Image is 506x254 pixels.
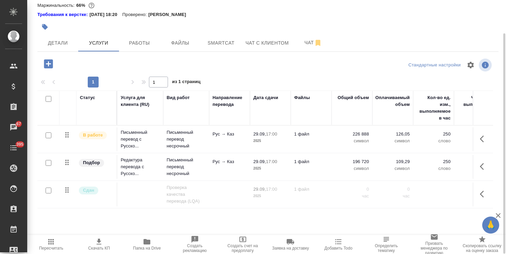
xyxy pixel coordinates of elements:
[376,131,410,138] p: 126,05
[376,165,410,172] p: символ
[76,3,87,8] p: 66%
[314,39,322,47] svg: Отписаться
[253,159,266,164] p: 29.09,
[253,165,287,172] p: 2025
[294,131,328,138] p: 1 файл
[87,1,96,10] button: 48972.00 RUB;
[167,129,206,149] p: Письменный перевод несрочный
[121,94,160,108] div: Услуга для клиента (RU)
[121,129,160,149] p: Письменный перевод с Русско...
[335,165,369,172] p: символ
[458,235,506,254] button: Скопировать ссылку на оценку заказа
[267,235,315,254] button: Заявка на доставку
[213,131,247,138] p: Рус → Каз
[83,159,100,166] p: Подбор
[335,158,369,165] p: 196 720
[367,243,406,253] span: Определить тематику
[148,11,191,18] p: [PERSON_NAME]
[37,11,89,18] a: Требования к верстке:
[417,165,451,172] p: слово
[37,3,76,8] p: Маржинальность:
[272,246,309,251] span: Заявка на доставку
[253,131,266,137] p: 29.09,
[338,94,369,101] div: Общий объем
[315,235,362,254] button: Добавить Todo
[266,131,277,137] p: 17:00
[297,38,330,47] span: Чат
[335,186,369,193] p: 0
[253,193,287,200] p: 2025
[324,246,352,251] span: Добавить Todo
[266,187,277,192] p: 17:00
[376,158,410,165] p: 109,29
[164,39,197,47] span: Файлы
[121,157,160,177] p: Редактура перевода с Русско...
[82,39,115,47] span: Услуги
[88,246,110,251] span: Скачать КП
[27,235,75,254] button: Пересчитать
[123,235,171,254] button: Папка на Drive
[476,158,492,175] button: Показать кнопки
[454,127,495,151] td: 126.05
[485,218,496,232] span: 🙏
[83,132,103,139] p: В работе
[362,235,410,254] button: Определить тематику
[75,235,123,254] button: Скачать КП
[80,94,95,101] div: Статус
[479,59,493,72] span: Посмотреть информацию
[457,94,491,108] div: Часов на выполнение
[417,138,451,144] p: слово
[454,182,495,206] td: 0
[89,11,122,18] p: [DATE] 18:20
[266,159,277,164] p: 17:00
[172,78,201,88] span: из 1 страниц
[39,57,58,71] button: Добавить услугу
[376,193,410,200] p: час
[294,186,328,193] p: 1 файл
[253,187,266,192] p: 29.09,
[122,11,149,18] p: Проверено:
[37,19,52,34] button: Добавить тэг
[335,193,369,200] p: час
[407,60,462,70] div: split button
[410,235,458,254] button: Призвать менеджера по развитию
[462,57,479,73] span: Настроить таблицу
[294,94,310,101] div: Файлы
[417,131,451,138] p: 250
[2,119,26,136] a: 67
[253,138,287,144] p: 2025
[476,186,492,202] button: Показать кнопки
[375,94,410,108] div: Оплачиваемый объем
[213,94,247,108] div: Направление перевода
[205,39,237,47] span: Smartcat
[12,141,28,148] span: 395
[167,184,206,205] p: Проверка качества перевода (LQA)
[37,11,89,18] div: Нажми, чтобы открыть папку с инструкцией
[246,39,289,47] span: Чат с клиентом
[167,157,206,177] p: Письменный перевод несрочный
[167,94,190,101] div: Вид работ
[335,131,369,138] p: 226 888
[171,235,219,254] button: Создать рекламацию
[376,138,410,144] p: символ
[41,39,74,47] span: Детали
[219,235,267,254] button: Создать счет на предоплату
[12,121,25,127] span: 67
[123,39,156,47] span: Работы
[253,94,278,101] div: Дата сдачи
[482,217,499,234] button: 🙏
[294,158,328,165] p: 1 файл
[2,139,26,156] a: 395
[175,243,215,253] span: Создать рекламацию
[213,158,247,165] p: Рус → Каз
[133,246,161,251] span: Папка на Drive
[83,187,94,194] p: Сдан
[223,243,263,253] span: Создать счет на предоплату
[335,138,369,144] p: символ
[454,155,495,179] td: 109.29
[417,94,451,122] div: Кол-во ед. изм., выполняемое в час
[376,186,410,193] p: 0
[476,131,492,147] button: Показать кнопки
[417,158,451,165] p: 250
[462,243,502,253] span: Скопировать ссылку на оценку заказа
